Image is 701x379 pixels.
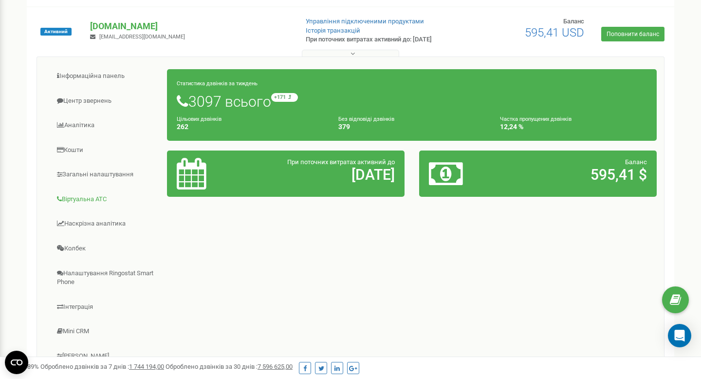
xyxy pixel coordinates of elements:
a: Аналiтика [44,114,167,137]
a: Інтеграція [44,295,167,319]
a: Управління підключеними продуктами [306,18,424,25]
span: 595,41 USD [525,26,584,39]
a: Центр звернень [44,89,167,113]
a: Наскрізна аналітика [44,212,167,236]
h1: 3097 всього [177,93,647,110]
small: Без відповіді дзвінків [338,116,394,122]
h4: 12,24 % [500,123,647,131]
span: Оброблено дзвінків за 7 днів : [40,363,164,370]
a: Кошти [44,138,167,162]
a: Інформаційна панель [44,64,167,88]
h4: 379 [338,123,485,131]
span: Оброблено дзвінків за 30 днів : [166,363,293,370]
span: [EMAIL_ADDRESS][DOMAIN_NAME] [99,34,185,40]
small: Статистика дзвінків за тиждень [177,80,258,87]
h2: [DATE] [254,167,395,183]
p: При поточних витратах активний до: [DATE] [306,35,452,44]
a: Налаштування Ringostat Smart Phone [44,262,167,294]
a: Mini CRM [44,320,167,343]
span: Активний [40,28,72,36]
u: 7 596 625,00 [258,363,293,370]
span: При поточних витратах активний до [287,158,395,166]
u: 1 744 194,00 [129,363,164,370]
small: +171 [271,93,298,102]
h2: 595,41 $ [506,167,647,183]
a: [PERSON_NAME] [44,344,167,368]
a: Поповнити баланс [601,27,664,41]
span: Баланс [625,158,647,166]
a: Віртуальна АТС [44,188,167,211]
small: Цільових дзвінків [177,116,221,122]
a: Загальні налаштування [44,163,167,187]
button: Open CMP widget [5,351,28,374]
small: Частка пропущених дзвінків [500,116,572,122]
h4: 262 [177,123,324,131]
a: Історія транзакцій [306,27,360,34]
span: Баланс [563,18,584,25]
a: Колбек [44,237,167,261]
div: Open Intercom Messenger [668,324,691,347]
p: [DOMAIN_NAME] [90,20,290,33]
